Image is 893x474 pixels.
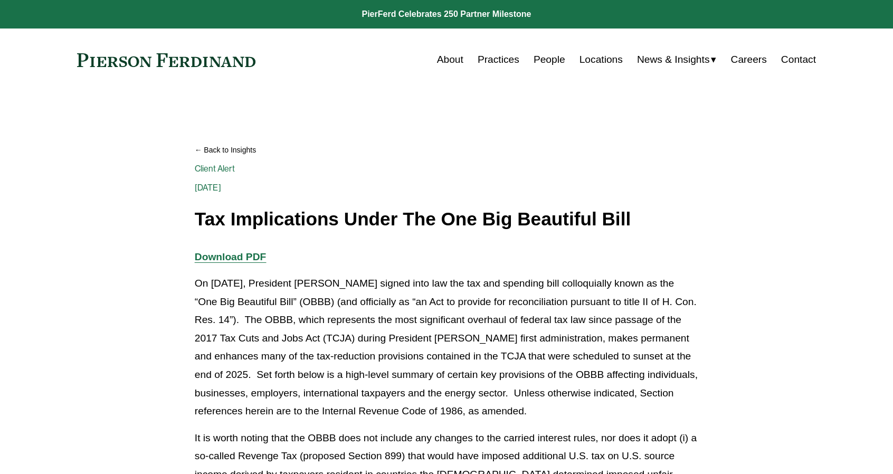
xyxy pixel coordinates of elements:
[637,50,717,70] a: folder dropdown
[195,274,698,421] p: On [DATE], President [PERSON_NAME] signed into law the tax and spending bill colloquially known a...
[195,209,698,230] h1: Tax Implications Under The One Big Beautiful Bill
[437,50,463,70] a: About
[478,50,519,70] a: Practices
[637,51,710,69] span: News & Insights
[195,141,698,159] a: Back to Insights
[731,50,767,70] a: Careers
[195,183,221,193] span: [DATE]
[195,164,235,174] a: Client Alert
[534,50,565,70] a: People
[579,50,623,70] a: Locations
[781,50,816,70] a: Contact
[195,251,266,262] a: Download PDF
